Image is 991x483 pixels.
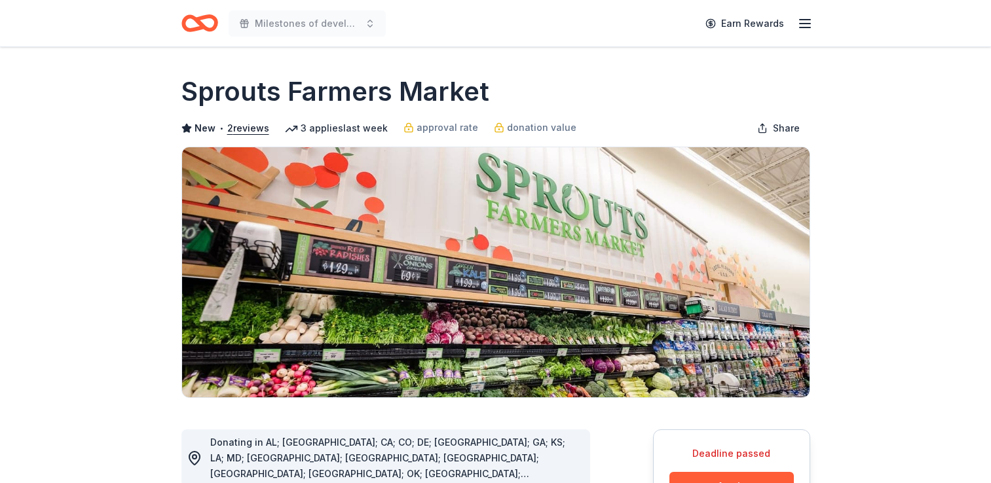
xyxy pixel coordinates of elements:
[181,8,218,39] a: Home
[229,10,386,37] button: Milestones of development celebrates 40 years
[181,73,489,110] h1: Sprouts Farmers Market
[195,120,215,136] span: New
[219,123,223,134] span: •
[747,115,810,141] button: Share
[698,12,792,35] a: Earn Rewards
[403,120,478,135] a: approval rate
[773,120,800,136] span: Share
[285,120,388,136] div: 3 applies last week
[227,120,269,136] button: 2reviews
[507,120,576,135] span: donation value
[494,120,576,135] a: donation value
[255,16,360,31] span: Milestones of development celebrates 40 years
[669,446,794,461] div: Deadline passed
[182,147,810,397] img: Image for Sprouts Farmers Market
[417,120,478,135] span: approval rate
